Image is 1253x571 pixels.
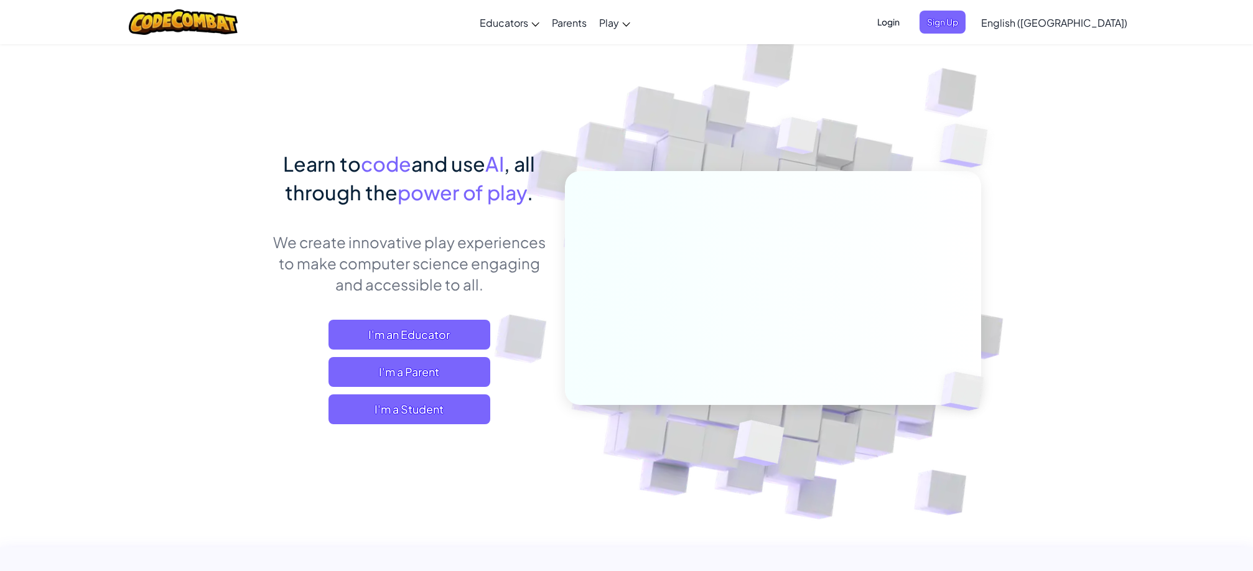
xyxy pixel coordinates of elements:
img: Overlap cubes [915,93,1022,198]
img: Overlap cubes [753,93,843,185]
span: and use [411,151,485,176]
a: English ([GEOGRAPHIC_DATA]) [975,6,1134,39]
a: Play [593,6,636,39]
span: Learn to [283,151,361,176]
button: Login [870,11,907,34]
span: Play [599,16,619,29]
img: Overlap cubes [703,394,814,497]
button: I'm a Student [328,394,490,424]
span: Educators [480,16,528,29]
span: code [361,151,411,176]
a: Parents [546,6,593,39]
a: I'm a Parent [328,357,490,387]
span: AI [485,151,504,176]
span: power of play [398,180,527,205]
a: I'm an Educator [328,320,490,350]
button: Sign Up [920,11,966,34]
img: CodeCombat logo [129,9,238,35]
span: . [527,180,533,205]
span: English ([GEOGRAPHIC_DATA]) [981,16,1127,29]
p: We create innovative play experiences to make computer science engaging and accessible to all. [272,231,546,295]
a: Educators [473,6,546,39]
img: Overlap cubes [920,346,1013,437]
